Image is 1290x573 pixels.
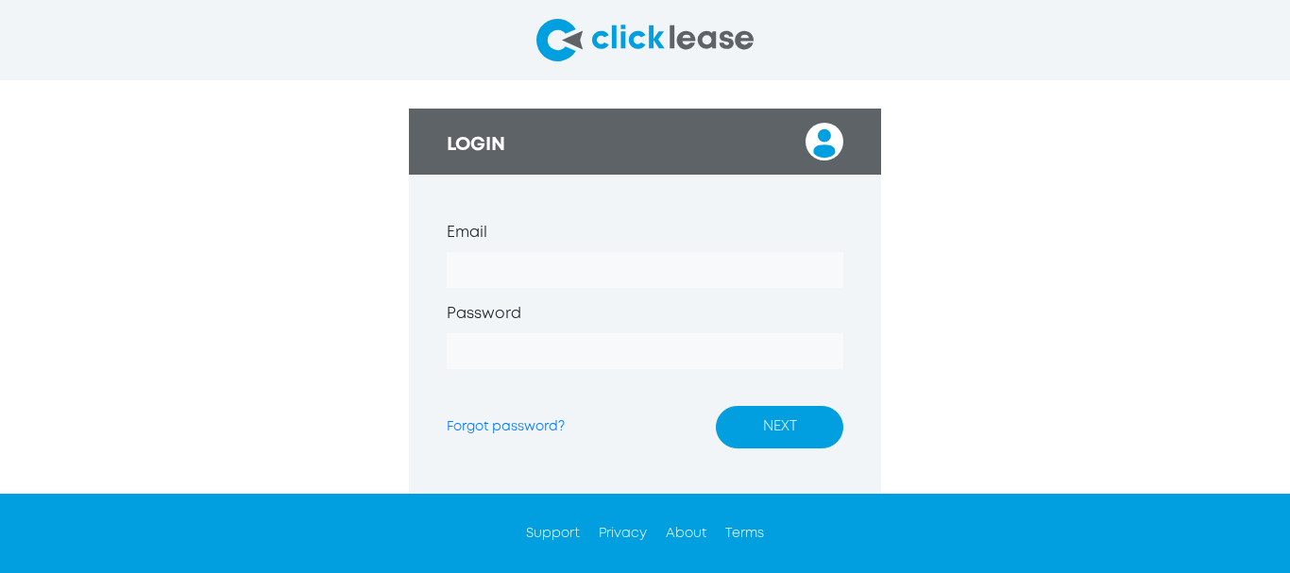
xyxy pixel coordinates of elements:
img: login_user.svg [806,123,843,160]
img: click-lease-logo-svg.svg [536,19,754,61]
a: Privacy [599,528,647,539]
a: About [666,528,706,539]
h3: LOGIN [447,134,505,157]
a: Forgot password? [447,421,565,432]
label: Email [447,222,487,244]
a: Support [526,528,580,539]
a: Terms [725,528,764,539]
button: NEXT [716,406,843,448]
label: Password [447,303,521,326]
